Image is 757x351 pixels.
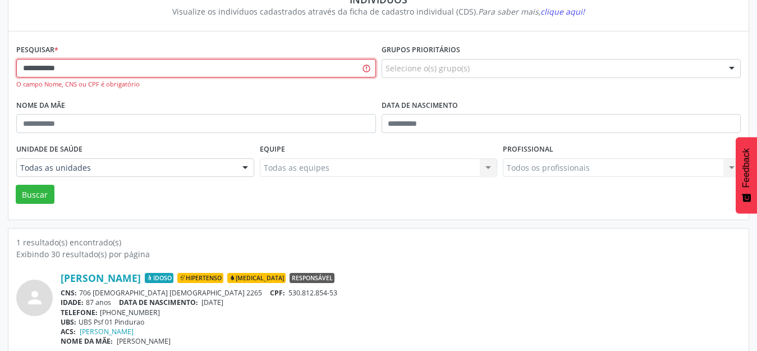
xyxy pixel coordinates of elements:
[145,273,173,283] span: Idoso
[16,185,54,204] button: Buscar
[201,298,223,307] span: [DATE]
[61,317,76,327] span: UBS:
[20,162,231,174] span: Todas as unidades
[478,6,585,17] i: Para saber mais,
[270,288,285,298] span: CPF:
[61,308,98,317] span: TELEFONE:
[741,148,751,188] span: Feedback
[61,288,741,298] div: 706 [DEMOGRAPHIC_DATA] [DEMOGRAPHIC_DATA] 2265
[61,298,84,307] span: IDADE:
[503,141,553,158] label: Profissional
[25,288,45,308] i: person
[61,317,741,327] div: UBS Psf 01 Pindurao
[16,248,741,260] div: Exibindo 30 resultado(s) por página
[61,327,76,336] span: ACS:
[736,137,757,213] button: Feedback - Mostrar pesquisa
[61,272,141,284] a: [PERSON_NAME]
[288,288,337,298] span: 530.812.854-53
[386,62,470,74] span: Selecione o(s) grupo(s)
[16,42,58,59] label: Pesquisar
[61,298,741,307] div: 87 anos
[61,288,77,298] span: CNS:
[227,273,286,283] span: [MEDICAL_DATA]
[382,42,460,59] label: Grupos prioritários
[382,97,458,115] label: Data de nascimento
[119,298,198,307] span: DATA DE NASCIMENTO:
[117,336,171,346] span: [PERSON_NAME]
[16,141,82,158] label: Unidade de saúde
[16,97,65,115] label: Nome da mãe
[80,327,134,336] a: [PERSON_NAME]
[24,6,733,17] div: Visualize os indivíduos cadastrados através da ficha de cadastro individual (CDS).
[16,80,376,89] div: O campo Nome, CNS ou CPF é obrigatório
[61,308,741,317] div: [PHONE_NUMBER]
[260,141,285,158] label: Equipe
[61,336,113,346] span: NOME DA MÃE:
[177,273,223,283] span: Hipertenso
[16,236,741,248] div: 1 resultado(s) encontrado(s)
[540,6,585,17] span: clique aqui!
[290,273,334,283] span: Responsável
